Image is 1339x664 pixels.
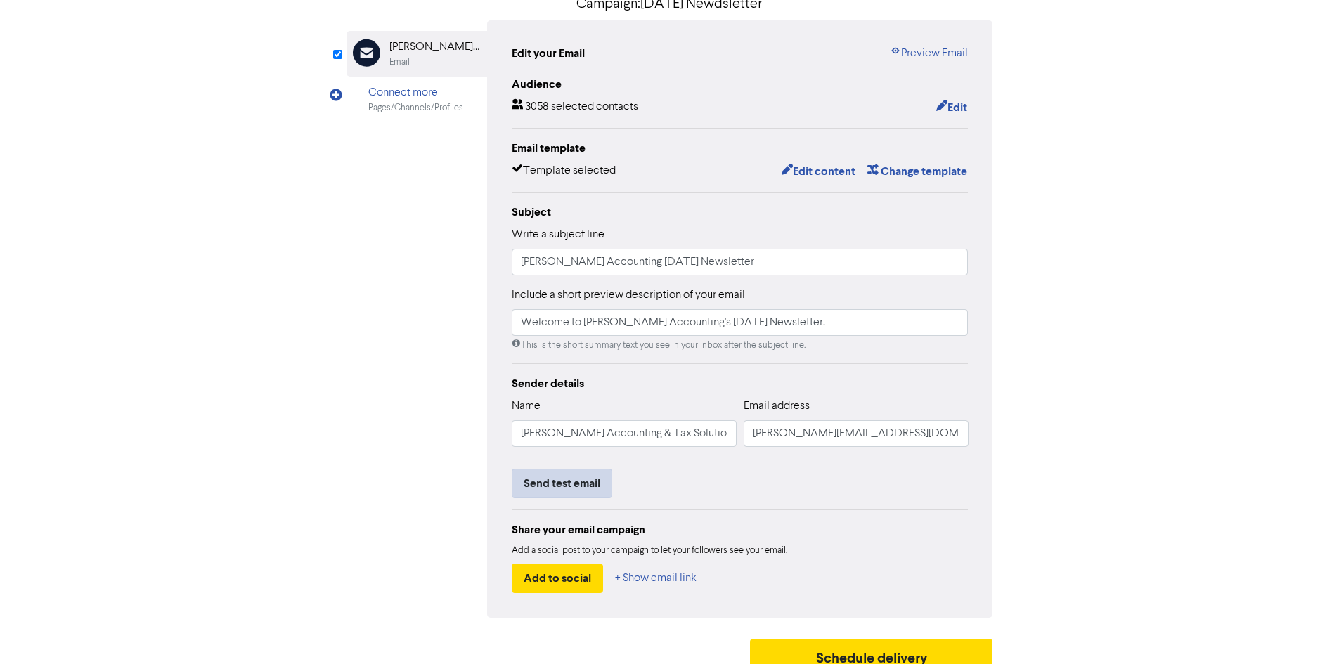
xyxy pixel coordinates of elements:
div: Connect morePages/Channels/Profiles [347,77,487,122]
button: Edit content [781,162,856,181]
div: Connect more [368,84,463,101]
div: This is the short summary text you see in your inbox after the subject line. [512,339,969,352]
label: Email address [744,398,810,415]
button: Send test email [512,469,612,498]
label: Name [512,398,541,415]
a: Preview Email [890,45,968,62]
div: Subject [512,204,969,221]
label: Include a short preview description of your email [512,287,745,304]
div: Share your email campaign [512,521,969,538]
label: Write a subject line [512,226,604,243]
button: Add to social [512,564,603,593]
button: Edit [936,98,968,117]
div: Email template [512,140,969,157]
div: Add a social post to your campaign to let your followers see your email. [512,544,969,558]
div: Audience [512,76,969,93]
iframe: Chat Widget [1269,597,1339,664]
div: [PERSON_NAME] Accounting & Tax Solutions [389,39,479,56]
div: [PERSON_NAME] Accounting & Tax SolutionsEmail [347,31,487,77]
div: Sender details [512,375,969,392]
div: Email [389,56,410,69]
div: Edit your Email [512,45,585,62]
div: 3058 selected contacts [512,98,638,117]
div: Template selected [512,162,616,181]
div: Pages/Channels/Profiles [368,101,463,115]
button: Change template [867,162,968,181]
button: + Show email link [614,564,697,593]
